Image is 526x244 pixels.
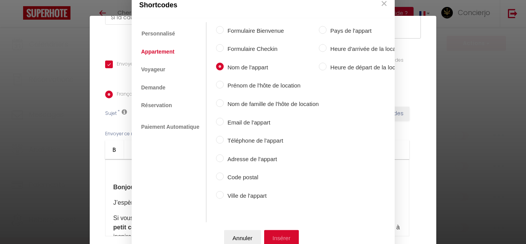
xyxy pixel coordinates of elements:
label: Téléphone de l'appart [224,136,319,145]
label: Nom de famille de l'hôte de location [224,99,319,109]
a: Paiement Automatique [137,120,203,134]
label: Prénom de l'hôte de location [224,81,319,90]
label: Heure d'arrivée de la location [327,44,408,54]
label: Adresse de l'appart [224,154,319,163]
a: Voyageur [137,62,169,76]
a: Personnalisé [137,26,179,40]
label: Heure de départ de la location [327,62,408,72]
label: Code postal [224,173,319,182]
label: Email de l'appart [224,118,319,127]
label: Formulaire Bienvenue [224,26,319,35]
a: Appartement [137,45,178,59]
label: Nom de l'appart [224,62,319,72]
label: Formulaire Checkin [224,44,319,54]
label: Pays de l'appart [327,26,408,35]
a: Demande [137,80,169,94]
label: Ville de l'appart [224,191,319,200]
a: Réservation [137,98,176,112]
